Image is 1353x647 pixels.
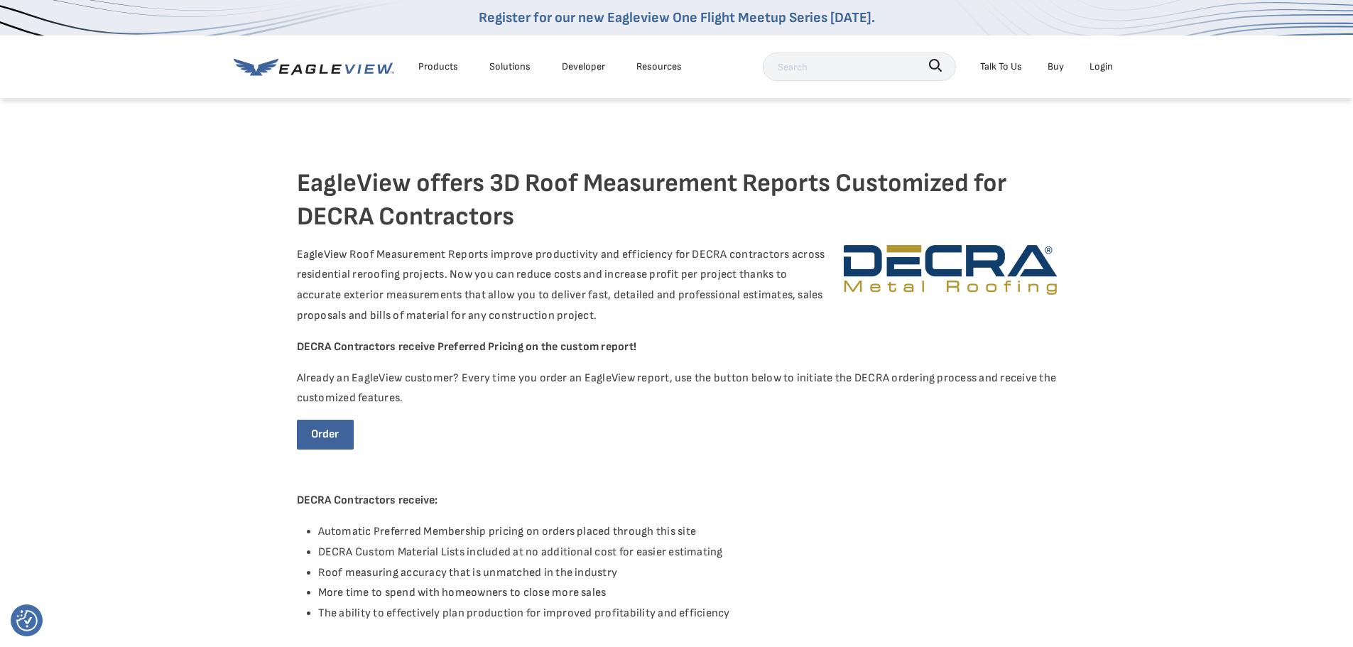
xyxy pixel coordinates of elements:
li: More time to spend with homeowners to close more sales [318,583,1057,604]
div: Products [418,58,458,75]
img: DECRA [844,245,1057,295]
img: Revisit consent button [16,610,38,631]
div: Login [1090,58,1113,75]
div: Resources [636,58,682,75]
li: Automatic Preferred Membership pricing on orders placed through this site [318,522,1057,543]
strong: DECRA Contractors receive Preferred Pricing on the custom report! [297,340,637,354]
input: Search [763,53,956,81]
li: DECRA Custom Material Lists included at no additional cost for easier estimating [318,543,1057,563]
li: Roof measuring accuracy that is unmatched in the industry [318,563,1057,584]
p: EagleView Roof Measurement Reports improve productivity and efficiency for DECRA contractors acro... [297,245,1057,327]
div: Talk To Us [980,58,1022,75]
a: Register for our new Eagleview One Flight Meetup Series [DATE]. [479,9,875,26]
div: Solutions [489,58,531,75]
p: Already an EagleView customer? Every time you order an EagleView report, use the button below to ... [297,369,1057,410]
button: Consent Preferences [16,610,38,631]
strong: DECRA Contractors receive: [297,494,438,507]
a: Buy [1048,58,1064,75]
a: Developer [562,58,605,75]
a: Order [297,420,354,449]
li: The ability to effectively plan production for improved profitability and efficiency [318,604,1057,624]
h4: EagleView offers 3D Roof Measurement Reports Customized for DECRA Contractors [297,168,1057,234]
